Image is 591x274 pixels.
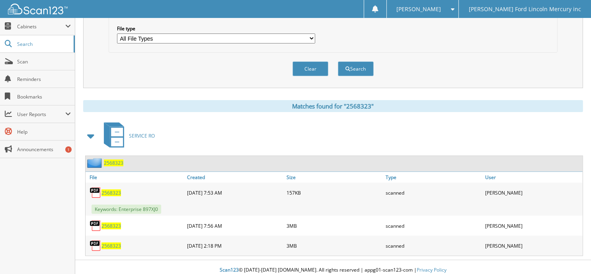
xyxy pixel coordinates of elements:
img: PDF.png [90,187,101,199]
div: scanned [384,238,483,254]
img: PDF.png [90,240,101,252]
span: Cabinets [17,23,65,30]
span: User Reports [17,111,65,118]
span: Search [17,41,70,47]
div: 3MB [285,238,384,254]
a: 2568323 [104,160,123,166]
a: 2568323 [101,189,121,196]
img: folder2.png [87,158,104,168]
div: [DATE] 7:53 AM [185,185,285,201]
div: [PERSON_NAME] [483,185,583,201]
span: Scan123 [220,266,239,273]
button: Search [338,61,374,76]
a: 2568323 [101,223,121,229]
a: Privacy Policy [417,266,447,273]
div: scanned [384,185,483,201]
div: scanned [384,218,483,234]
span: [PERSON_NAME] Ford Lincoln Mercury inc [469,7,581,12]
div: 157KB [285,185,384,201]
span: SERVICE RO [129,132,155,139]
span: Keywords: Enterprise 897XJ0 [92,205,161,214]
iframe: Chat Widget [551,236,591,274]
a: File [86,172,185,183]
div: [DATE] 2:18 PM [185,238,285,254]
div: 3MB [285,218,384,234]
div: Matches found for "2568323" [83,100,583,112]
div: [PERSON_NAME] [483,238,583,254]
a: Created [185,172,285,183]
span: Bookmarks [17,93,71,100]
label: File type [117,25,315,32]
span: [PERSON_NAME] [396,7,441,12]
div: [PERSON_NAME] [483,218,583,234]
span: Reminders [17,76,71,83]
a: Type [384,172,483,183]
img: PDF.png [90,220,101,232]
span: Help [17,128,71,135]
a: 2568323 [101,242,121,249]
img: scan123-logo-white.svg [8,4,68,14]
button: Clear [293,61,328,76]
div: [DATE] 7:56 AM [185,218,285,234]
span: Announcements [17,146,71,153]
a: Size [285,172,384,183]
a: User [483,172,583,183]
span: Scan [17,58,71,65]
div: 1 [65,146,72,153]
a: SERVICE RO [99,120,155,152]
